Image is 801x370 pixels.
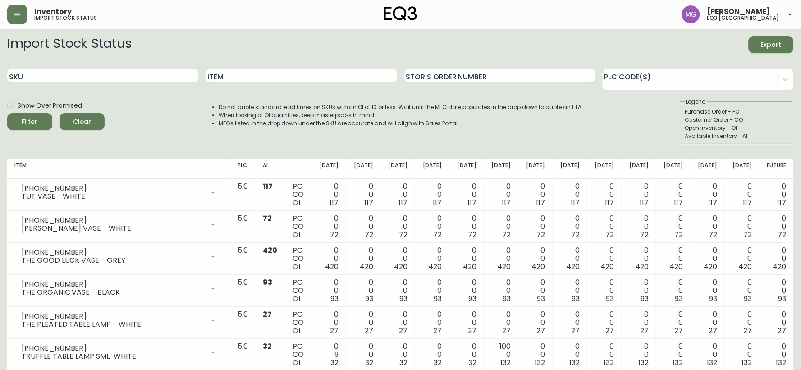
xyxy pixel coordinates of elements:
span: 32 [399,357,407,368]
div: 0 0 [491,279,511,303]
span: 27 [434,325,442,336]
div: 0 0 [629,343,649,367]
span: 93 [709,293,718,304]
span: 132 [604,357,614,368]
span: 72 [434,229,442,240]
div: 0 0 [526,311,545,335]
button: Export [749,36,794,53]
div: PO CO [293,279,304,303]
div: 0 0 [663,279,683,303]
div: 0 0 [457,215,476,239]
th: [DATE] [484,159,518,179]
span: 93 [331,293,339,304]
td: 5.0 [231,179,256,211]
span: OI [293,293,300,304]
span: 117 [605,197,614,208]
span: 93 [572,293,580,304]
span: 93 [468,293,476,304]
div: Filter [22,116,38,128]
div: 0 0 [491,311,511,335]
div: [PHONE_NUMBER] [22,184,204,192]
div: 0 0 [491,247,511,271]
h5: eq3 [GEOGRAPHIC_DATA] [707,15,779,21]
div: 0 0 [594,311,614,335]
span: 32 [468,357,476,368]
span: Export [756,39,787,50]
span: 420 [463,261,476,272]
div: 100 0 [491,343,511,367]
span: OI [293,325,300,336]
th: [DATE] [587,159,621,179]
div: 0 0 [457,311,476,335]
div: 0 0 [388,343,407,367]
img: logo [384,6,417,21]
div: 0 0 [353,343,373,367]
div: 0 0 [663,311,683,335]
div: 0 0 [698,183,718,207]
div: 0 0 [663,183,683,207]
span: 32 [331,357,339,368]
span: 117 [433,197,442,208]
span: 132 [501,357,511,368]
div: 0 0 [698,247,718,271]
span: 93 [537,293,545,304]
span: 420 [566,261,580,272]
div: 0 0 [732,311,752,335]
div: Customer Order - CO [685,116,788,124]
div: 0 0 [526,343,545,367]
span: 420 [738,261,752,272]
div: [PHONE_NUMBER]TUT VASE - WHITE [14,183,224,202]
div: 0 0 [526,247,545,271]
div: [PHONE_NUMBER]THE ORGANIC VASE - BLACK [14,279,224,298]
div: 0 0 [319,215,339,239]
span: 132 [741,357,752,368]
div: 0 0 [388,279,407,303]
span: 72 [606,229,614,240]
span: 27 [778,325,787,336]
div: THE PLEATED TABLE LAMP - WHITE [22,320,204,329]
div: 0 0 [594,279,614,303]
span: 72 [503,229,511,240]
div: 0 0 [388,247,407,271]
span: 27 [709,325,718,336]
span: 117 [709,197,718,208]
span: 93 [606,293,614,304]
span: 93 [641,293,649,304]
div: 0 0 [698,343,718,367]
div: 0 0 [766,215,787,239]
span: Inventory [34,8,72,15]
span: 117 [467,197,476,208]
div: 0 0 [353,183,373,207]
span: 27 [743,325,752,336]
div: 0 0 [766,311,787,335]
div: 0 0 [526,279,545,303]
span: 32 [263,341,272,352]
span: OI [293,261,300,272]
span: [PERSON_NAME] [707,8,771,15]
div: 0 0 [353,215,373,239]
span: 117 [536,197,545,208]
span: 420 [635,261,649,272]
span: 132 [707,357,718,368]
span: 117 [778,197,787,208]
div: 0 0 [422,311,442,335]
span: 27 [571,325,580,336]
div: 0 0 [457,343,476,367]
div: 0 0 [422,215,442,239]
span: 132 [673,357,683,368]
div: 0 0 [422,343,442,367]
div: [PHONE_NUMBER]THE GOOD LUCK VASE - GREY [14,247,224,266]
span: 132 [569,357,580,368]
img: de8837be2a95cd31bb7c9ae23fe16153 [682,5,700,23]
div: 0 0 [422,247,442,271]
div: 0 0 [457,183,476,207]
th: [DATE] [656,159,690,179]
div: 0 0 [353,311,373,335]
span: 93 [434,293,442,304]
td: 5.0 [231,307,256,339]
div: 0 0 [422,279,442,303]
div: 0 0 [766,343,787,367]
span: 420 [773,261,787,272]
legend: Legend [685,98,707,106]
span: 27 [640,325,649,336]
